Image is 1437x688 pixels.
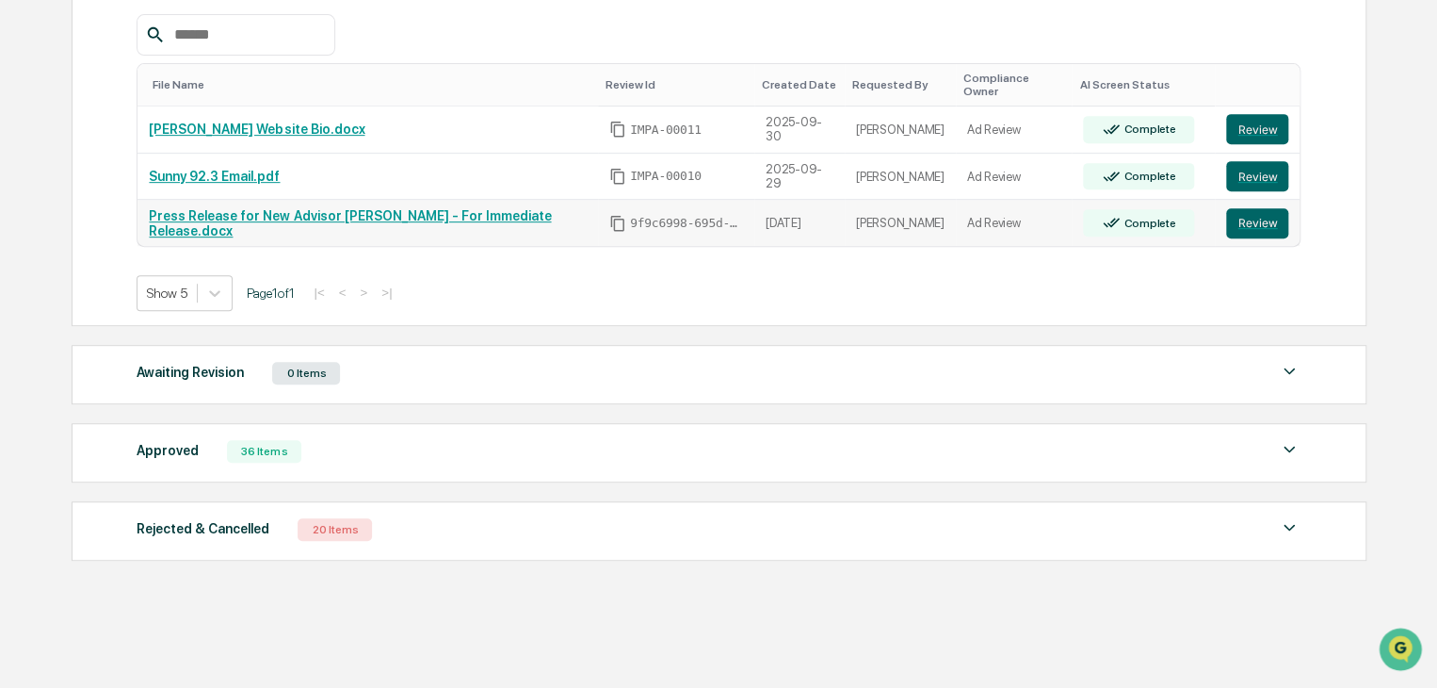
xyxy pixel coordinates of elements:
a: 🗄️Attestations [129,230,241,264]
td: [PERSON_NAME] [845,106,956,154]
div: Complete [1120,170,1175,183]
button: < [333,285,352,301]
td: Ad Review [956,200,1073,246]
button: Review [1226,208,1288,238]
div: 🔎 [19,275,34,290]
span: Copy Id [609,215,626,232]
div: 🖐️ [19,239,34,254]
div: 20 Items [298,518,372,541]
img: caret [1278,360,1300,383]
button: Start new chat [320,150,343,172]
button: Review [1226,114,1288,144]
div: Complete [1120,217,1175,230]
span: Page 1 of 1 [247,286,294,301]
button: >| [376,285,397,301]
td: [PERSON_NAME] [845,154,956,201]
span: Copy Id [609,168,626,185]
span: Preclearance [38,238,121,256]
p: How can we help? [19,40,343,70]
td: 2025-09-30 [754,106,845,154]
div: 0 Items [272,362,340,385]
div: Complete [1120,123,1175,136]
div: Toggle SortBy [852,78,948,91]
a: [PERSON_NAME] Website Bio.docx [149,122,364,137]
div: Toggle SortBy [153,78,590,91]
button: |< [308,285,330,301]
td: [DATE] [754,200,845,246]
button: > [354,285,373,301]
div: Toggle SortBy [1079,78,1207,91]
div: Rejected & Cancelled [137,516,269,541]
iframe: Open customer support [1377,626,1428,677]
div: Awaiting Revision [137,360,244,385]
span: Copy Id [609,121,626,138]
div: Toggle SortBy [1230,78,1292,91]
div: 🗄️ [137,239,152,254]
div: Approved [137,438,199,463]
div: Start new chat [64,144,309,163]
div: 36 Items [227,440,301,463]
td: Ad Review [956,106,1073,154]
span: IMPA-00011 [630,123,702,138]
span: IMPA-00010 [630,169,702,184]
div: Toggle SortBy [762,78,837,91]
td: 2025-09-29 [754,154,845,201]
td: [PERSON_NAME] [845,200,956,246]
span: 9f9c6998-695d-4253-9fda-b5ae0bd1ebcd [630,216,743,231]
a: Powered byPylon [133,319,228,334]
a: 🔎Data Lookup [11,266,126,300]
a: Press Release for New Advisor [PERSON_NAME] - For Immediate Release.docx [149,208,551,238]
img: caret [1278,516,1300,539]
span: Attestations [155,238,234,256]
td: Ad Review [956,154,1073,201]
div: Toggle SortBy [963,72,1065,98]
a: Sunny 92.3 Email.pdf [149,169,280,184]
button: Review [1226,161,1288,191]
span: Data Lookup [38,273,119,292]
div: We're available if you need us! [64,163,238,178]
img: 1746055101610-c473b297-6a78-478c-a979-82029cc54cd1 [19,144,53,178]
img: caret [1278,438,1300,461]
span: Pylon [187,319,228,334]
a: 🖐️Preclearance [11,230,129,264]
div: Toggle SortBy [605,78,747,91]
